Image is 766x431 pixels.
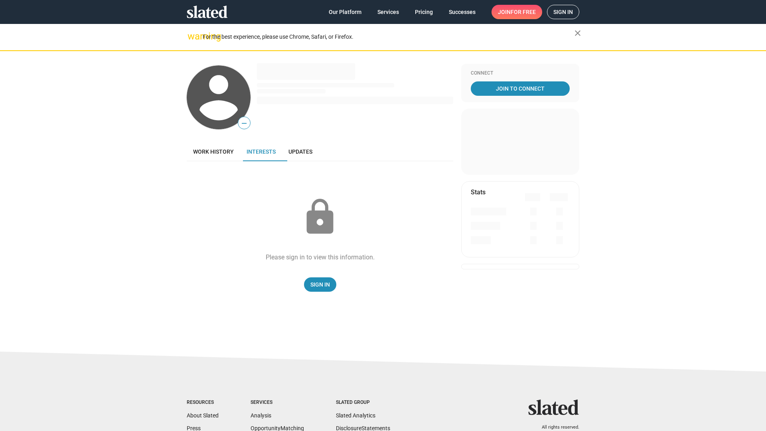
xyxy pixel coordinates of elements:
[322,5,368,19] a: Our Platform
[288,148,312,155] span: Updates
[573,28,582,38] mat-icon: close
[498,5,536,19] span: Join
[409,5,439,19] a: Pricing
[187,399,219,406] div: Resources
[547,5,579,19] a: Sign in
[251,412,271,419] a: Analysis
[371,5,405,19] a: Services
[187,142,240,161] a: Work history
[511,5,536,19] span: for free
[336,399,390,406] div: Slated Group
[238,118,250,129] span: —
[247,148,276,155] span: Interests
[266,253,375,261] div: Please sign in to view this information.
[471,81,570,96] a: Join To Connect
[251,399,304,406] div: Services
[240,142,282,161] a: Interests
[442,5,482,19] a: Successes
[300,197,340,237] mat-icon: lock
[553,5,573,19] span: Sign in
[187,412,219,419] a: About Slated
[471,188,486,196] mat-card-title: Stats
[377,5,399,19] span: Services
[304,277,336,292] a: Sign In
[188,32,197,41] mat-icon: warning
[336,412,375,419] a: Slated Analytics
[203,32,574,42] div: For the best experience, please use Chrome, Safari, or Firefox.
[282,142,319,161] a: Updates
[310,277,330,292] span: Sign In
[492,5,542,19] a: Joinfor free
[193,148,234,155] span: Work history
[472,81,568,96] span: Join To Connect
[329,5,361,19] span: Our Platform
[415,5,433,19] span: Pricing
[449,5,476,19] span: Successes
[471,70,570,77] div: Connect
